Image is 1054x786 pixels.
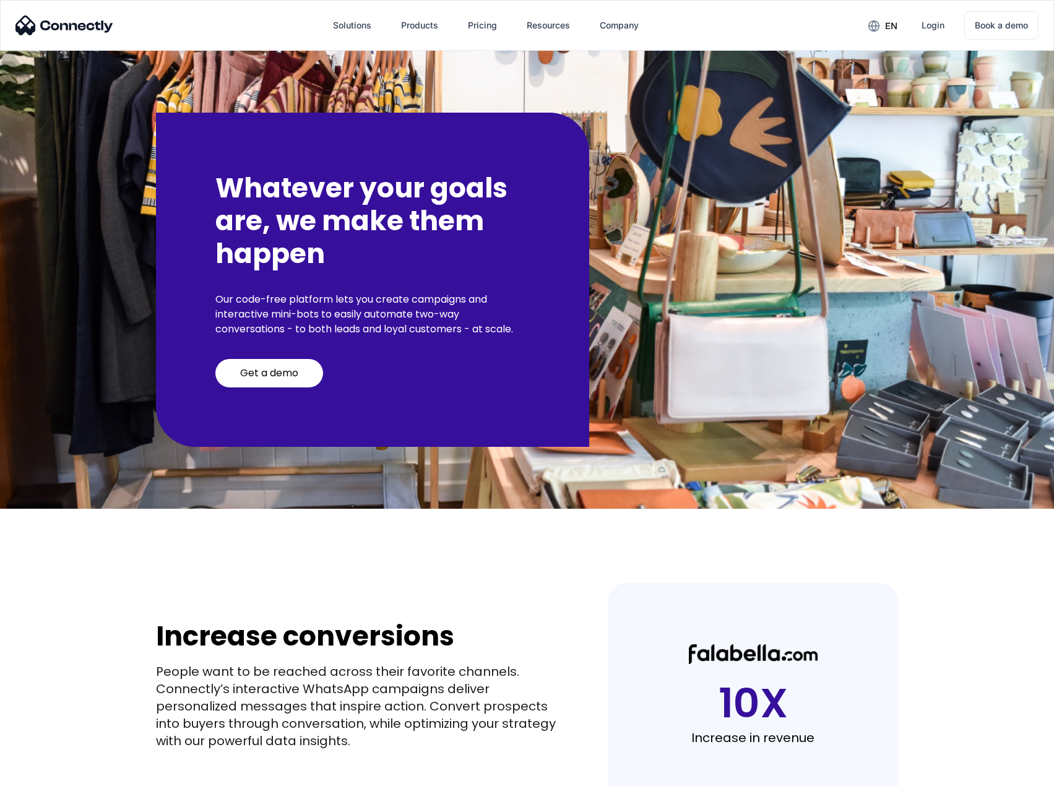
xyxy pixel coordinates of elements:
p: People want to be reached across their favorite channels. Connectly’s interactive WhatsApp campai... [156,663,571,749]
a: Login [912,11,954,40]
div: Company [600,17,639,34]
div: en [858,16,907,35]
a: Get a demo [215,359,323,387]
img: Connectly Logo [15,15,113,35]
div: Products [401,17,438,34]
div: Get a demo [240,367,298,379]
h2: Increase conversions [156,620,571,653]
div: Pricing [468,17,497,34]
div: Solutions [333,17,371,34]
h2: Whatever your goals are, we make them happen [215,172,530,270]
div: Increase in revenue [691,730,814,745]
ul: Language list [25,764,74,782]
aside: Language selected: English [12,764,74,782]
div: Login [922,17,944,34]
div: Resources [517,11,580,40]
div: Products [391,11,448,40]
div: en [885,17,897,35]
div: Resources [527,17,570,34]
p: Our code-free platform lets you create campaigns and interactive mini-bots to easily automate two... [215,292,530,337]
a: Pricing [458,11,507,40]
div: Solutions [323,11,381,40]
a: Book a demo [964,11,1039,40]
div: Company [590,11,649,40]
div: 10X [719,679,788,728]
